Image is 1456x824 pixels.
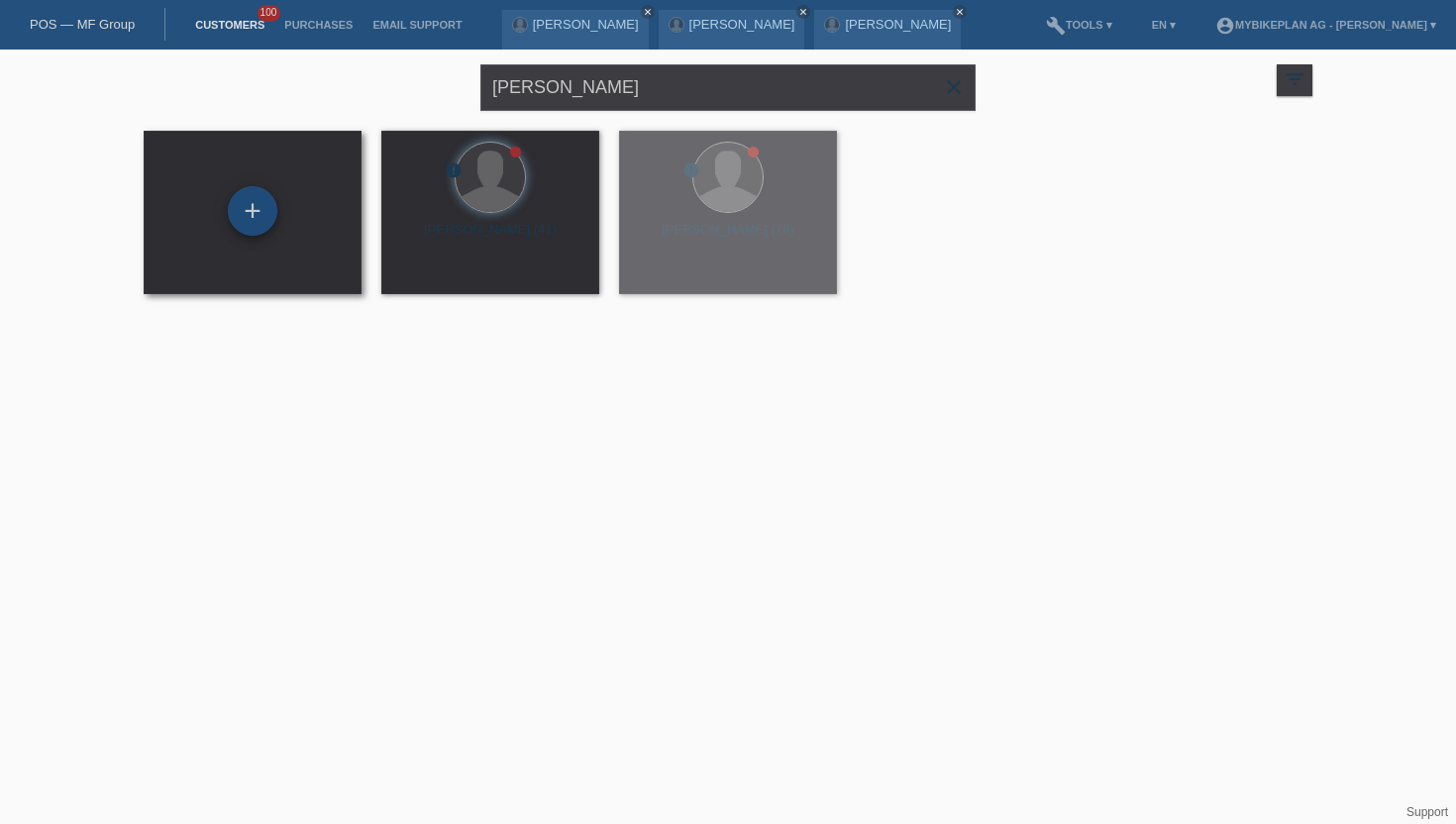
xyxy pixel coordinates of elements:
[185,19,274,31] a: Customers
[397,222,583,254] div: [PERSON_NAME] (41)
[445,161,463,179] i: error
[1046,16,1066,36] i: build
[1284,68,1305,90] i: filter_list
[258,5,281,22] span: 100
[1142,19,1186,31] a: EN ▾
[635,222,821,254] div: [PERSON_NAME] (78)
[445,161,463,182] div: unconfirmed, pending
[1215,16,1235,36] i: account_circle
[533,17,639,32] a: [PERSON_NAME]
[682,161,700,179] i: error
[480,64,976,111] input: Search...
[955,7,965,17] i: close
[689,17,795,32] a: [PERSON_NAME]
[845,17,951,32] a: [PERSON_NAME]
[682,161,700,182] div: unconfirmed, pending
[953,5,967,19] a: close
[274,19,363,31] a: Purchases
[1406,805,1448,819] a: Support
[1036,19,1122,31] a: buildTools ▾
[798,7,808,17] i: close
[796,5,810,19] a: close
[1205,19,1446,31] a: account_circleMybikeplan AG - [PERSON_NAME] ▾
[363,19,471,31] a: Email Support
[30,17,135,32] a: POS — MF Group
[229,194,276,228] div: Add customer
[641,5,655,19] a: close
[942,75,966,99] i: close
[643,7,653,17] i: close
